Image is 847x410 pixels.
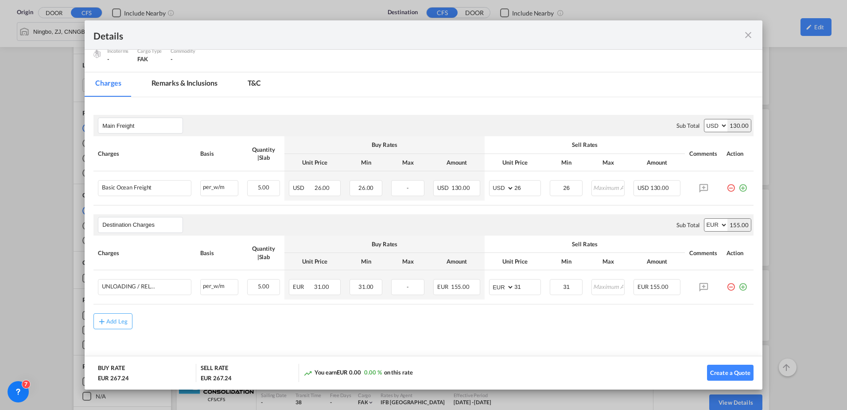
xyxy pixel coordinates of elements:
[637,184,649,191] span: USD
[137,47,162,55] div: Cargo Type
[102,184,152,191] div: Basic Ocean Freight
[85,72,280,97] md-pagination-wrapper: Use the left and right arrow keys to navigate between tabs
[107,55,128,63] div: -
[85,72,132,97] md-tab-item: Charges
[102,218,183,232] input: Leg Name
[289,141,480,149] div: Buy Rates
[201,374,232,382] div: EUR 267.24
[407,184,409,191] span: -
[201,181,237,192] div: per_w/m
[98,249,191,257] div: Charges
[364,369,381,376] span: 0.00 %
[98,374,129,382] div: EUR 267.24
[258,184,270,191] span: 5.00
[551,181,583,194] input: Minimum Amount
[387,253,429,270] th: Max
[293,283,313,290] span: EUR
[407,283,409,290] span: -
[685,236,722,270] th: Comments
[514,280,540,293] input: 31
[171,55,173,63] span: -
[98,150,191,158] div: Charges
[592,181,624,194] input: Maximum Amount
[345,253,387,270] th: Min
[485,154,545,171] th: Unit Price
[293,184,313,191] span: USD
[727,219,750,231] div: 155.00
[545,253,587,270] th: Min
[303,369,312,378] md-icon: icon-trending-up
[485,253,545,270] th: Unit Price
[337,369,361,376] span: EUR 0.00
[650,283,668,290] span: 155.00
[237,72,272,97] md-tab-item: T&C
[358,184,374,191] span: 26.00
[314,283,330,290] span: 31.00
[650,184,669,191] span: 130.00
[106,319,128,324] div: Add Leg
[429,154,485,171] th: Amount
[727,279,735,288] md-icon: icon-minus-circle-outline red-400-fg pt-7
[545,154,587,171] th: Min
[437,283,450,290] span: EUR
[587,154,629,171] th: Max
[98,364,124,374] div: BUY RATE
[685,136,722,171] th: Comments
[676,122,699,130] div: Sub Total
[93,29,688,40] div: Details
[258,283,270,290] span: 5.00
[437,184,450,191] span: USD
[93,313,132,329] button: Add Leg
[345,154,387,171] th: Min
[629,253,685,270] th: Amount
[551,280,583,293] input: Minimum Amount
[171,47,195,55] div: Commodity
[489,240,680,248] div: Sell Rates
[200,249,238,257] div: Basis
[429,253,485,270] th: Amount
[637,283,649,290] span: EUR
[514,181,540,194] input: 26
[629,154,685,171] th: Amount
[102,283,155,290] div: UNLOADING / RELOADING
[92,49,102,59] img: cargo.png
[722,236,753,270] th: Action
[738,279,747,288] md-icon: icon-plus-circle-outline green-400-fg
[489,141,680,149] div: Sell Rates
[358,283,374,290] span: 31.00
[727,180,735,189] md-icon: icon-minus-circle-outline red-400-fg pt-7
[201,364,228,374] div: SELL RATE
[676,221,699,229] div: Sub Total
[247,244,280,260] div: Quantity | Slab
[284,154,345,171] th: Unit Price
[137,55,162,63] div: FAK
[727,119,750,132] div: 130.00
[201,280,237,291] div: per_w/m
[387,154,429,171] th: Max
[200,150,238,158] div: Basis
[141,72,228,97] md-tab-item: Remarks & Inclusions
[107,47,128,55] div: Incoterms
[707,365,754,381] button: Create a Quote
[743,30,754,40] md-icon: icon-close fg-AAA8AD m-0 cursor
[247,146,280,162] div: Quantity | Slab
[303,368,413,378] div: You earn on this rate
[451,184,470,191] span: 130.00
[289,240,480,248] div: Buy Rates
[97,317,106,326] md-icon: icon-plus md-link-fg s20
[722,136,753,171] th: Action
[315,184,330,191] span: 26.00
[102,119,183,132] input: Leg Name
[85,20,762,390] md-dialog: Port of ...
[451,283,470,290] span: 155.00
[587,253,629,270] th: Max
[592,280,624,293] input: Maximum Amount
[284,253,345,270] th: Unit Price
[738,180,747,189] md-icon: icon-plus-circle-outline green-400-fg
